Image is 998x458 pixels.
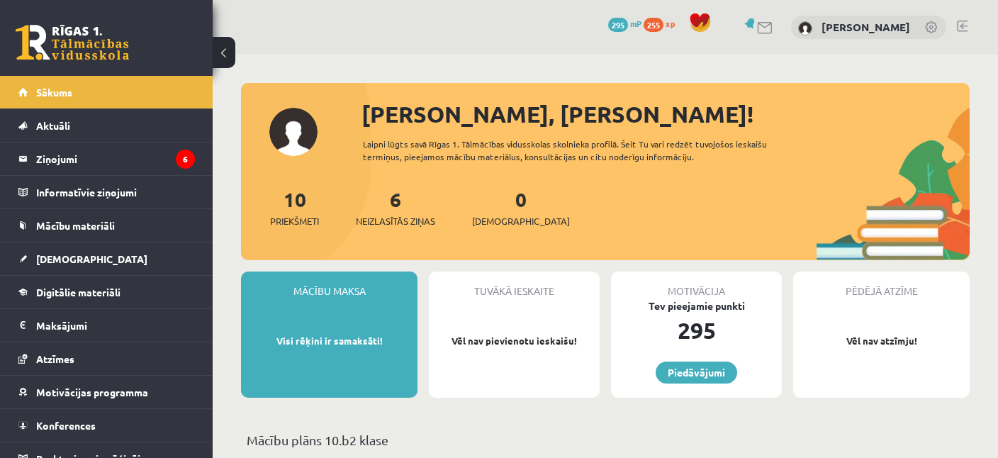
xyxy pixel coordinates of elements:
[356,214,435,228] span: Neizlasītās ziņas
[18,143,195,175] a: Ziņojumi6
[36,252,147,265] span: [DEMOGRAPHIC_DATA]
[36,352,74,365] span: Atzīmes
[16,25,129,60] a: Rīgas 1. Tālmācības vidusskola
[36,386,148,398] span: Motivācijas programma
[356,186,435,228] a: 6Neizlasītās ziņas
[361,97,970,131] div: [PERSON_NAME], [PERSON_NAME]!
[18,176,195,208] a: Informatīvie ziņojumi
[18,76,195,108] a: Sākums
[36,143,195,175] legend: Ziņojumi
[800,334,963,348] p: Vēl nav atzīmju!
[608,18,641,29] a: 295 mP
[36,86,72,99] span: Sākums
[611,298,782,313] div: Tev pieejamie punkti
[18,309,195,342] a: Maksājumi
[270,214,319,228] span: Priekšmeti
[18,109,195,142] a: Aktuāli
[644,18,682,29] a: 255 xp
[18,276,195,308] a: Digitālie materiāli
[36,176,195,208] legend: Informatīvie ziņojumi
[608,18,628,32] span: 295
[241,272,417,298] div: Mācību maksa
[18,342,195,375] a: Atzīmes
[247,430,964,449] p: Mācību plāns 10.b2 klase
[18,409,195,442] a: Konferences
[176,150,195,169] i: 6
[363,138,800,163] div: Laipni lūgts savā Rīgas 1. Tālmācības vidusskolas skolnieka profilā. Šeit Tu vari redzēt tuvojošo...
[630,18,641,29] span: mP
[644,18,663,32] span: 255
[36,419,96,432] span: Konferences
[822,20,910,34] a: [PERSON_NAME]
[436,334,593,348] p: Vēl nav pievienotu ieskaišu!
[18,242,195,275] a: [DEMOGRAPHIC_DATA]
[270,186,319,228] a: 10Priekšmeti
[798,21,812,35] img: Haralds Romanovskis
[611,272,782,298] div: Motivācija
[18,376,195,408] a: Motivācijas programma
[793,272,970,298] div: Pēdējā atzīme
[248,334,410,348] p: Visi rēķini ir samaksāti!
[36,286,120,298] span: Digitālie materiāli
[36,219,115,232] span: Mācību materiāli
[472,214,570,228] span: [DEMOGRAPHIC_DATA]
[36,119,70,132] span: Aktuāli
[666,18,675,29] span: xp
[611,313,782,347] div: 295
[36,309,195,342] legend: Maksājumi
[18,209,195,242] a: Mācību materiāli
[656,362,737,384] a: Piedāvājumi
[429,272,600,298] div: Tuvākā ieskaite
[472,186,570,228] a: 0[DEMOGRAPHIC_DATA]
